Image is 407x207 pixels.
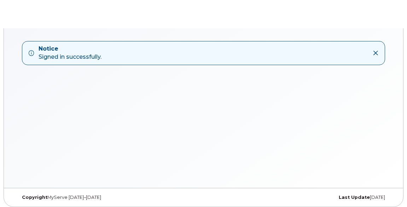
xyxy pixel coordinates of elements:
div: [DATE] [204,195,391,200]
div: Signed in successfully. [39,45,101,61]
strong: Copyright [22,195,47,200]
strong: Notice [39,45,101,53]
div: MyServe [DATE]–[DATE] [17,195,204,200]
strong: Last Update [339,195,370,200]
